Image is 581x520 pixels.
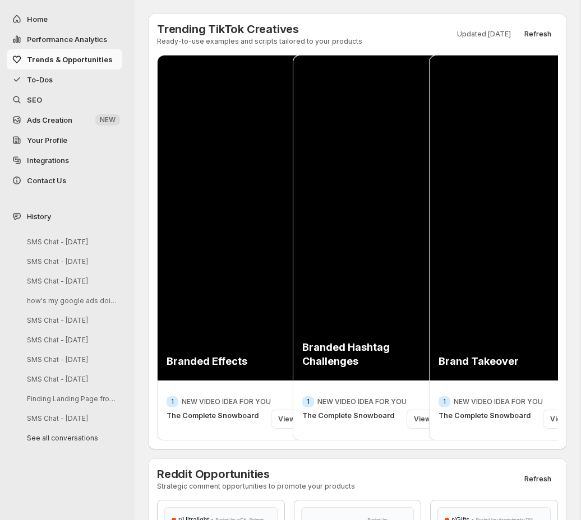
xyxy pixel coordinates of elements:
div: Branded Effects [167,354,288,368]
button: To-Dos [7,69,122,90]
span: Contact Us [27,176,66,185]
p: NEW VIDEO IDEA FOR YOU [182,397,271,406]
button: Performance Analytics [7,29,122,49]
span: 1 [171,397,174,406]
button: SMS Chat - [DATE] [18,272,125,290]
iframe: TikTok Video [293,52,473,384]
span: Trends & Opportunities [27,55,113,64]
button: SMS Chat - [DATE] [18,410,125,427]
div: Branded Hashtag Challenges [302,340,423,368]
div: Brand Takeover [439,354,560,368]
button: SMS Chat - [DATE] [18,253,125,270]
button: See all conversations [18,429,125,447]
span: History [27,211,51,222]
span: SEO [27,95,42,104]
iframe: TikTok Video [156,52,336,384]
div: View details for The Complete Snowboard [157,55,336,440]
span: Performance Analytics [27,35,107,44]
button: Home [7,9,122,29]
button: SMS Chat - [DATE] [18,351,125,368]
button: SMS Chat - [DATE] [18,233,125,250]
span: Your Profile [27,136,67,145]
h3: Trending TikTok Creatives [157,22,362,36]
span: Home [27,15,48,24]
h3: Reddit Opportunities [157,467,355,481]
div: View details for The Complete Snowboard [293,55,472,440]
a: Your Profile [7,130,122,150]
a: Integrations [7,150,122,170]
a: SEO [7,90,122,110]
p: Updated [DATE] [457,30,511,39]
button: how's my google ads doing [DATE]? [18,292,125,309]
button: Refresh [518,26,558,42]
div: View Details [271,410,327,429]
button: Refresh [518,471,558,487]
button: SMS Chat - [DATE] [18,312,125,329]
span: NEW [100,115,116,124]
span: To-Dos [27,75,53,84]
p: NEW VIDEO IDEA FOR YOU [317,397,407,406]
p: Ready-to-use examples and scripts tailored to your products [157,37,362,46]
p: The Complete Snowboard [302,410,402,421]
div: View Details [407,410,463,429]
button: Contact Us [7,170,122,191]
button: SMS Chat - [DATE] [18,331,125,349]
span: 1 [443,397,446,406]
p: The Complete Snowboard [167,410,266,421]
span: Ads Creation [27,115,72,124]
p: Strategic comment opportunities to promote your products [157,482,355,491]
span: Integrations [27,156,69,165]
span: 1 [307,397,310,406]
p: The Complete Snowboard [439,410,538,421]
button: Trends & Opportunities [7,49,122,69]
p: NEW VIDEO IDEA FOR YOU [454,397,543,406]
span: Refresh [524,475,551,484]
button: SMS Chat - [DATE] [18,370,125,388]
button: Ads Creation [7,110,122,130]
span: Refresh [524,30,551,39]
button: Finding Landing Page from Hootsuite Blog [18,390,125,407]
